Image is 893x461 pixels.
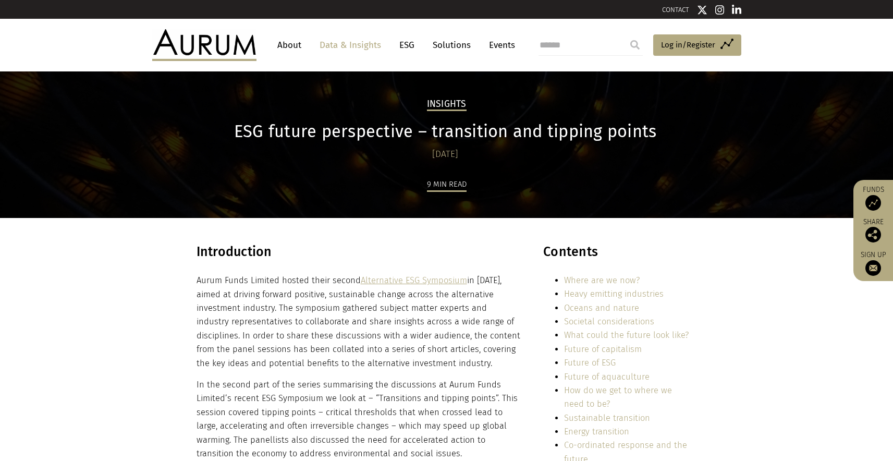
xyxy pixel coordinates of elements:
[394,35,420,55] a: ESG
[653,34,741,56] a: Log in/Register
[197,244,521,268] h3: Introduction
[427,35,476,55] a: Solutions
[564,385,672,409] a: How do we get to where we need to be?
[859,219,888,242] div: Share
[314,35,386,55] a: Data & Insights
[564,289,664,299] a: Heavy emitting industries
[715,5,725,15] img: Instagram icon
[564,303,639,313] a: Oceans and nature
[564,275,640,285] a: Where are we now?
[197,147,694,162] div: [DATE]
[564,317,654,326] a: Societal considerations
[564,372,650,382] a: Future of aquaculture
[865,260,881,276] img: Sign up to our newsletter
[484,35,515,55] a: Events
[662,6,689,14] a: CONTACT
[427,99,467,111] h2: Insights
[564,413,650,423] a: Sustainable transition
[197,378,521,460] p: In the second part of the series summarising the discussions at Aurum Funds Limited’s recent ESG ...
[625,34,645,55] input: Submit
[661,39,715,51] span: Log in/Register
[197,122,694,142] h1: ESG future perspective – transition and tipping points
[865,195,881,211] img: Access Funds
[859,250,888,276] a: Sign up
[697,5,707,15] img: Twitter icon
[564,427,629,436] a: Energy transition
[152,29,256,60] img: Aurum
[197,274,521,370] p: Aurum Funds Limited hosted their second in [DATE], aimed at driving forward positive, sustainable...
[865,227,881,242] img: Share this post
[427,178,467,192] div: 9 min read
[543,244,694,266] h3: Contents
[361,275,467,285] a: Alternative ESG Symposium
[564,358,616,368] a: Future of ESG
[272,35,307,55] a: About
[859,185,888,211] a: Funds
[732,5,741,15] img: Linkedin icon
[564,330,689,340] a: What could the future look like?
[564,344,642,354] a: Future of capitalism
